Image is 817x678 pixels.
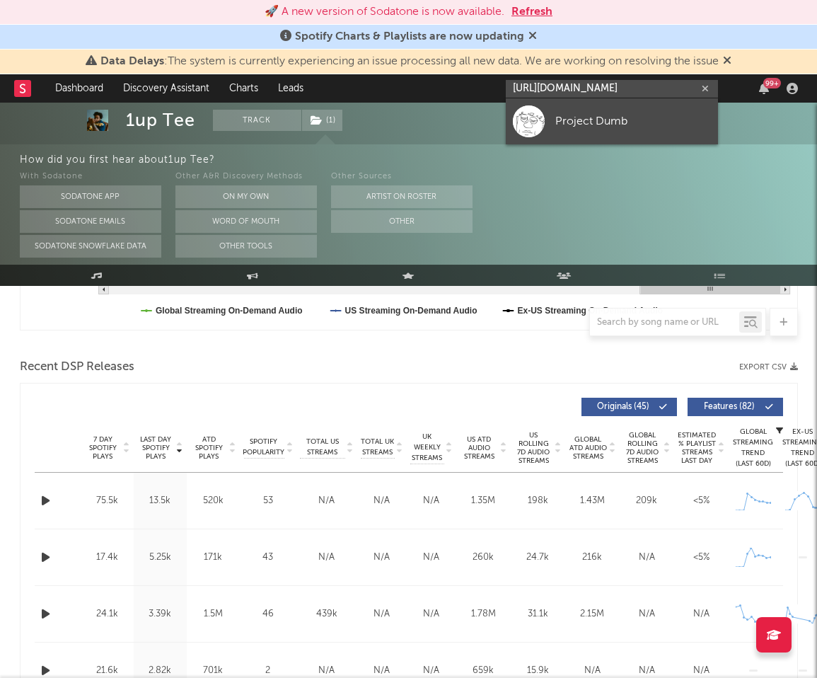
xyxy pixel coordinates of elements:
[190,494,236,508] div: 520k
[739,363,798,372] button: Export CSV
[460,607,507,621] div: 1.78M
[759,83,769,94] button: 99+
[175,168,317,185] div: Other A&R Discovery Methods
[331,168,473,185] div: Other Sources
[113,74,219,103] a: Discovery Assistant
[569,607,616,621] div: 2.15M
[175,235,317,258] button: Other Tools
[514,494,562,508] div: 198k
[555,113,711,130] div: Project Dumb
[506,98,718,144] a: Project Dumb
[84,551,130,565] div: 17.4k
[84,664,130,678] div: 21.6k
[514,664,562,678] div: 15.9k
[511,4,552,21] button: Refresh
[623,494,671,508] div: 209k
[590,317,739,328] input: Search by song name or URL
[20,235,161,258] button: Sodatone Snowflake Data
[569,551,616,565] div: 216k
[300,607,354,621] div: 439k
[243,551,293,565] div: 43
[361,551,403,565] div: N/A
[569,494,616,508] div: 1.43M
[300,494,354,508] div: N/A
[190,607,236,621] div: 1.5M
[623,431,662,465] span: Global Rolling 7D Audio Streams
[268,74,313,103] a: Leads
[295,31,524,42] span: Spotify Charts & Playlists are now updating
[591,403,656,411] span: Originals ( 45 )
[84,435,122,461] span: 7 Day Spotify Plays
[190,435,228,461] span: ATD Spotify Plays
[410,432,444,464] span: UK Weekly Streams
[678,551,725,565] div: <5%
[243,664,293,678] div: 2
[678,664,725,678] div: N/A
[623,607,671,621] div: N/A
[460,435,499,461] span: US ATD Audio Streams
[460,494,507,508] div: 1.35M
[410,664,453,678] div: N/A
[697,403,762,411] span: Features ( 82 )
[361,607,403,621] div: N/A
[732,427,775,469] div: Global Streaming Trend (Last 60D)
[344,306,477,316] text: US Streaming On-Demand Audio
[361,494,403,508] div: N/A
[763,78,781,88] div: 99 +
[137,494,183,508] div: 13.5k
[20,185,161,208] button: Sodatone App
[20,359,134,376] span: Recent DSP Releases
[623,551,671,565] div: N/A
[517,306,663,316] text: Ex-US Streaming On-Demand Audio
[84,607,130,621] div: 24.1k
[20,168,161,185] div: With Sodatone
[514,431,553,465] span: US Rolling 7D Audio Streams
[361,664,403,678] div: N/A
[219,74,268,103] a: Charts
[243,494,293,508] div: 53
[410,494,453,508] div: N/A
[137,607,183,621] div: 3.39k
[688,398,783,416] button: Features(82)
[190,551,236,565] div: 171k
[213,110,301,131] button: Track
[581,398,677,416] button: Originals(45)
[45,74,113,103] a: Dashboard
[460,664,507,678] div: 659k
[300,664,354,678] div: N/A
[506,80,718,98] input: Search for artists
[302,110,342,131] button: (1)
[331,210,473,233] button: Other
[190,664,236,678] div: 701k
[243,607,293,621] div: 46
[137,435,175,461] span: Last Day Spotify Plays
[678,494,725,508] div: <5%
[528,31,537,42] span: Dismiss
[723,56,731,67] span: Dismiss
[126,110,195,131] div: 1up Tee
[100,56,164,67] span: Data Delays
[514,607,562,621] div: 31.1k
[331,185,473,208] button: Artist on Roster
[623,664,671,678] div: N/A
[569,664,616,678] div: N/A
[175,210,317,233] button: Word Of Mouth
[301,110,343,131] span: ( 1 )
[137,551,183,565] div: 5.25k
[265,4,504,21] div: 🚀 A new version of Sodatone is now available.
[243,437,284,458] span: Spotify Popularity
[460,551,507,565] div: 260k
[514,551,562,565] div: 24.7k
[678,607,725,621] div: N/A
[410,607,453,621] div: N/A
[84,494,130,508] div: 75.5k
[678,431,717,465] span: Estimated % Playlist Streams Last Day
[20,210,161,233] button: Sodatone Emails
[300,437,345,458] span: Total US Streams
[137,664,183,678] div: 2.82k
[156,306,303,316] text: Global Streaming On-Demand Audio
[100,56,719,67] span: : The system is currently experiencing an issue processing all new data. We are working on resolv...
[300,551,354,565] div: N/A
[361,437,395,458] span: Total UK Streams
[569,435,608,461] span: Global ATD Audio Streams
